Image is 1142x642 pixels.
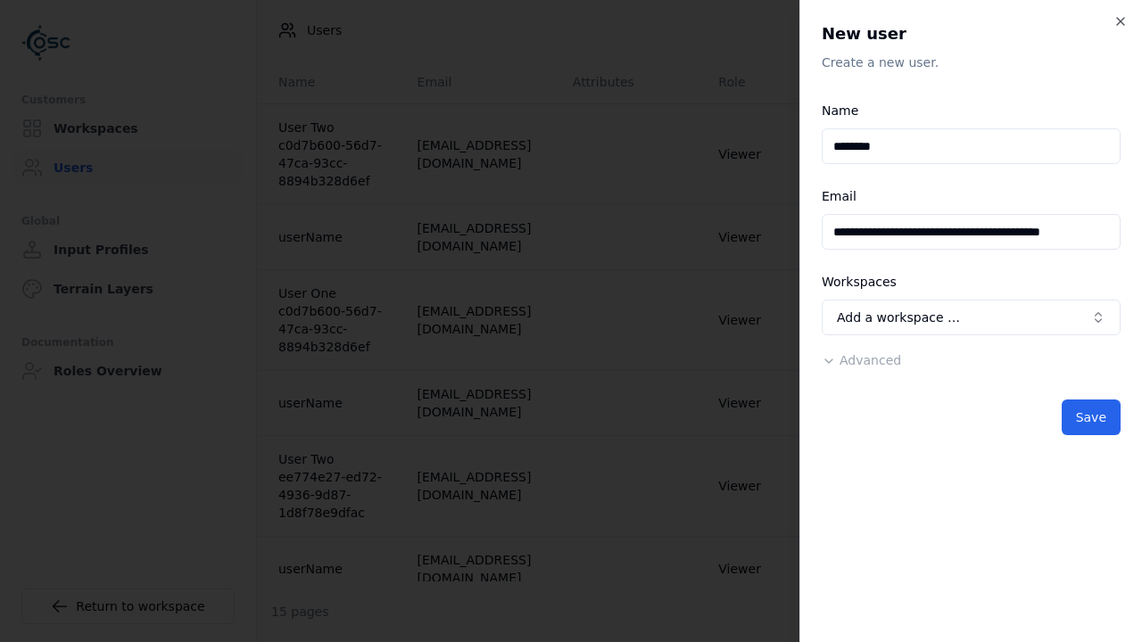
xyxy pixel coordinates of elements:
[822,275,897,289] label: Workspaces
[822,351,901,369] button: Advanced
[822,189,856,203] label: Email
[822,53,1121,71] p: Create a new user.
[837,309,960,326] span: Add a workspace …
[822,103,858,118] label: Name
[840,353,901,367] span: Advanced
[1062,399,1121,435] button: Save
[822,21,1121,46] h2: New user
